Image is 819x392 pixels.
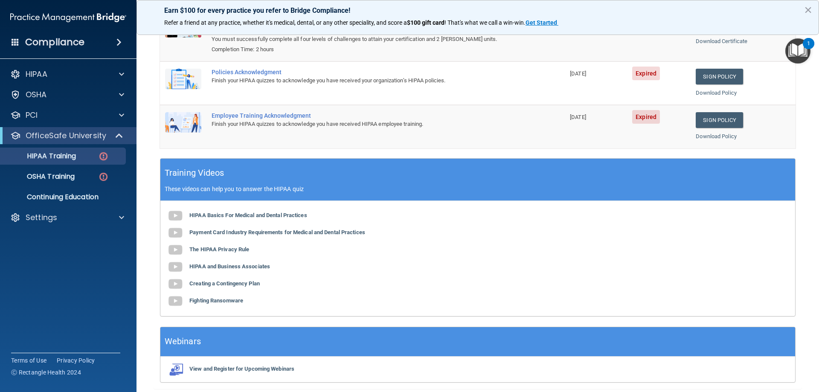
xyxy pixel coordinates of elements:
[26,90,47,100] p: OSHA
[10,9,126,26] img: PMB logo
[26,131,106,141] p: OfficeSafe University
[189,229,365,235] b: Payment Card Industry Requirements for Medical and Dental Practices
[570,70,586,77] span: [DATE]
[407,19,444,26] strong: $100 gift card
[167,258,184,276] img: gray_youtube_icon.38fcd6cc.png
[526,19,558,26] a: Get Started
[11,368,81,377] span: Ⓒ Rectangle Health 2024
[167,276,184,293] img: gray_youtube_icon.38fcd6cc.png
[189,263,270,270] b: HIPAA and Business Associates
[696,90,737,96] a: Download Policy
[164,19,407,26] span: Refer a friend at any practice, whether it's medical, dental, or any other speciality, and score a
[804,3,812,17] button: Close
[26,212,57,223] p: Settings
[25,36,84,48] h4: Compliance
[165,166,224,180] h5: Training Videos
[189,366,294,372] b: View and Register for Upcoming Webinars
[189,297,243,304] b: Fighting Ransomware
[10,212,124,223] a: Settings
[10,110,124,120] a: PCI
[189,280,260,287] b: Creating a Contingency Plan
[526,19,557,26] strong: Get Started
[807,44,810,55] div: 1
[212,119,522,129] div: Finish your HIPAA quizzes to acknowledge you have received HIPAA employee training.
[10,131,124,141] a: OfficeSafe University
[57,356,95,365] a: Privacy Policy
[212,44,522,55] div: Completion Time: 2 hours
[671,331,809,366] iframe: Drift Widget Chat Controller
[26,69,47,79] p: HIPAA
[6,193,122,201] p: Continuing Education
[189,246,249,253] b: The HIPAA Privacy Rule
[167,363,184,376] img: webinarIcon.c7ebbf15.png
[164,6,791,15] p: Earn $100 for every practice you refer to Bridge Compliance!
[212,69,522,75] div: Policies Acknowledgment
[26,110,38,120] p: PCI
[696,38,747,44] a: Download Certificate
[189,212,307,218] b: HIPAA Basics For Medical and Dental Practices
[167,293,184,310] img: gray_youtube_icon.38fcd6cc.png
[212,112,522,119] div: Employee Training Acknowledgment
[10,69,124,79] a: HIPAA
[165,334,201,349] h5: Webinars
[632,110,660,124] span: Expired
[165,186,791,192] p: These videos can help you to answer the HIPAA quiz
[696,133,737,139] a: Download Policy
[696,69,743,84] a: Sign Policy
[6,152,76,160] p: HIPAA Training
[98,171,109,182] img: danger-circle.6113f641.png
[98,151,109,162] img: danger-circle.6113f641.png
[6,172,75,181] p: OSHA Training
[444,19,526,26] span: ! That's what we call a win-win.
[570,114,586,120] span: [DATE]
[632,67,660,80] span: Expired
[212,75,522,86] div: Finish your HIPAA quizzes to acknowledge you have received your organization’s HIPAA policies.
[785,38,810,64] button: Open Resource Center, 1 new notification
[11,356,46,365] a: Terms of Use
[696,112,743,128] a: Sign Policy
[167,241,184,258] img: gray_youtube_icon.38fcd6cc.png
[167,224,184,241] img: gray_youtube_icon.38fcd6cc.png
[167,207,184,224] img: gray_youtube_icon.38fcd6cc.png
[10,90,124,100] a: OSHA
